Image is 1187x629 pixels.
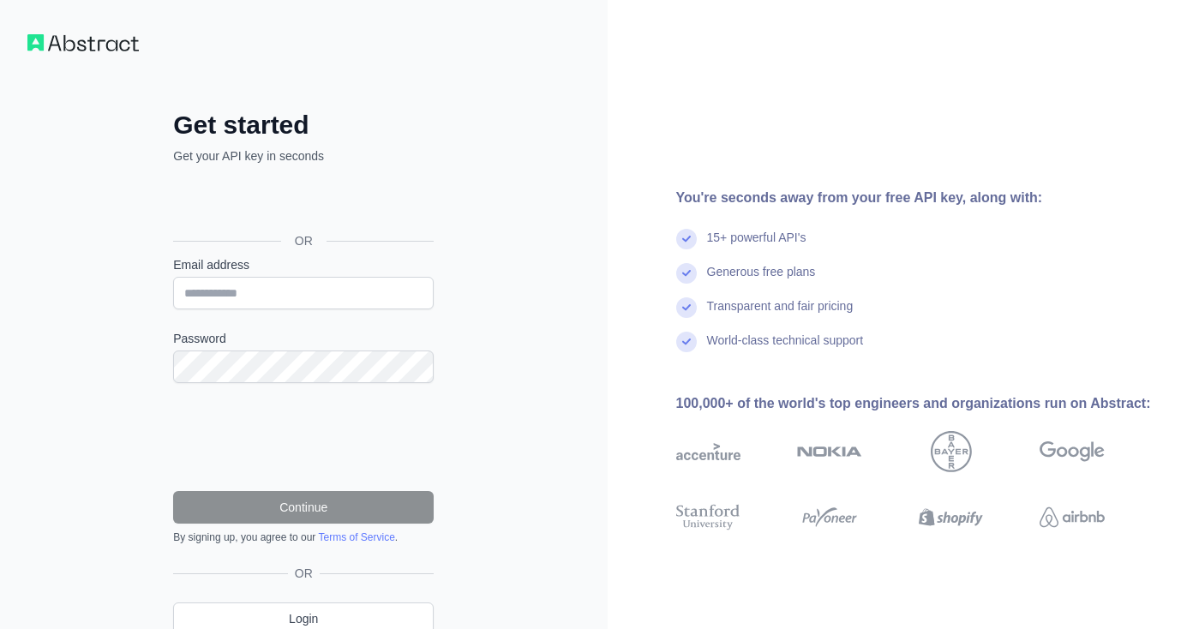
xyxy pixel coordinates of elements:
[676,188,1160,208] div: You're seconds away from your free API key, along with:
[173,491,434,524] button: Continue
[27,34,139,51] img: Workflow
[707,297,854,332] div: Transparent and fair pricing
[173,183,430,221] div: Iniciar sesión con Google. Se abre en una nueva pestaña.
[173,404,434,470] iframe: reCAPTCHA
[173,147,434,165] p: Get your API key in seconds
[676,501,741,534] img: stanford university
[707,229,806,263] div: 15+ powerful API's
[797,431,862,472] img: nokia
[318,531,394,543] a: Terms of Service
[281,232,327,249] span: OR
[1040,431,1105,472] img: google
[173,110,434,141] h2: Get started
[173,530,434,544] div: By signing up, you agree to our .
[676,332,697,352] img: check mark
[676,229,697,249] img: check mark
[707,263,816,297] div: Generous free plans
[676,297,697,318] img: check mark
[173,330,434,347] label: Password
[676,393,1160,414] div: 100,000+ of the world's top engineers and organizations run on Abstract:
[931,431,972,472] img: bayer
[173,256,434,273] label: Email address
[676,431,741,472] img: accenture
[676,263,697,284] img: check mark
[919,501,984,534] img: shopify
[797,501,862,534] img: payoneer
[707,332,864,366] div: World-class technical support
[1040,501,1105,534] img: airbnb
[288,565,320,582] span: OR
[165,183,439,221] iframe: Botón Iniciar sesión con Google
